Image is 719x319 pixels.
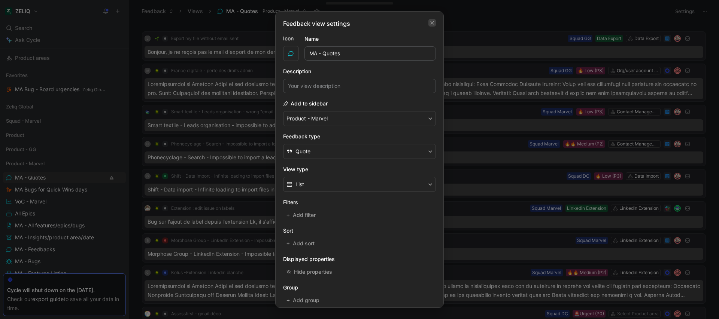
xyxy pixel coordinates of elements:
span: Add filter [293,211,316,220]
label: Icon [283,34,299,43]
button: Add group [283,295,324,306]
div: Hide properties [294,267,332,276]
button: List [283,177,436,192]
h2: Description [283,67,311,76]
span: Quote [295,147,310,156]
h2: Name [304,34,319,43]
h2: Feedback view settings [283,19,350,28]
button: Hide properties [283,267,336,277]
h2: View type [283,165,436,174]
button: Add sort [283,238,319,249]
input: Your view description [283,79,436,93]
h2: Displayed properties [283,255,436,264]
h2: Add to sidebar [283,99,328,108]
h2: Filters [283,198,436,207]
button: Product - Marvel [283,111,436,126]
span: Add group [293,296,320,305]
h2: Sort [283,226,436,235]
input: Your view name [304,46,436,61]
span: Add sort [293,239,315,248]
button: Add filter [283,210,320,220]
button: Quote [283,144,436,159]
h2: Feedback type [283,132,436,141]
h2: Group [283,283,436,292]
